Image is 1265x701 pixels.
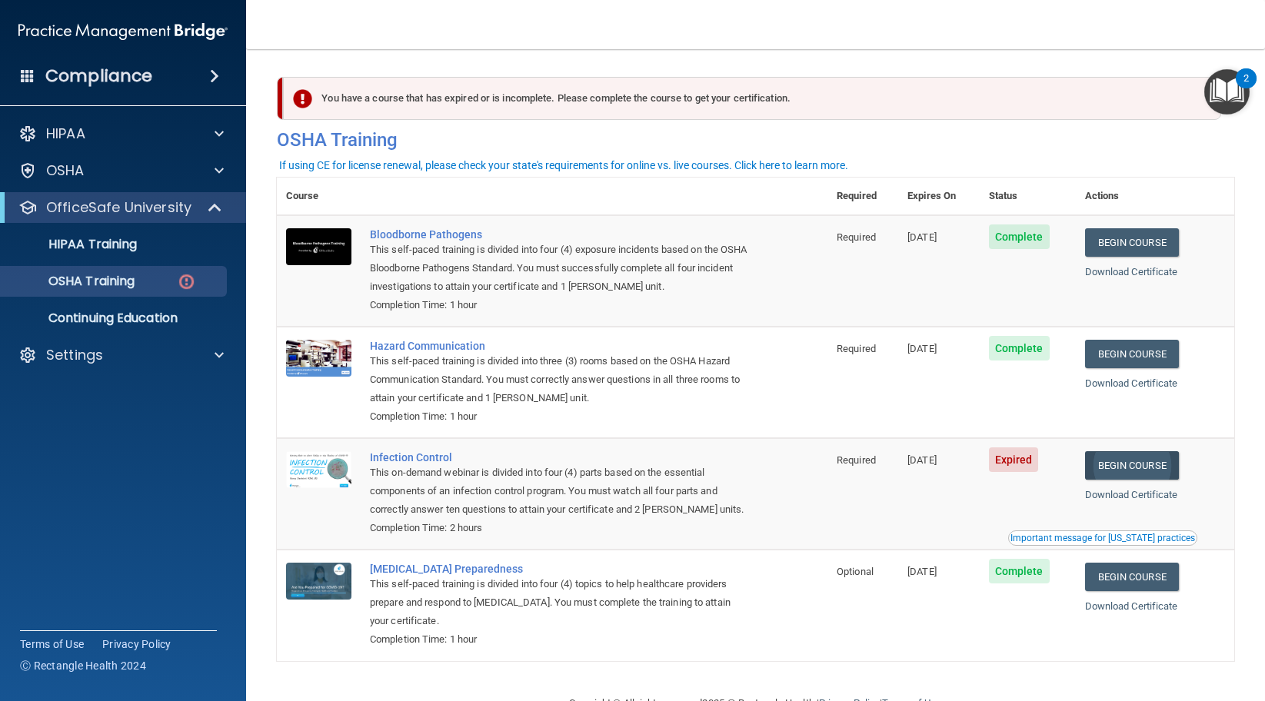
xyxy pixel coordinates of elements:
[827,178,898,215] th: Required
[1085,228,1179,257] a: Begin Course
[370,451,751,463] a: Infection Control
[1085,340,1179,368] a: Begin Course
[907,566,937,577] span: [DATE]
[837,343,876,354] span: Required
[370,519,751,537] div: Completion Time: 2 hours
[989,559,1050,583] span: Complete
[370,228,751,241] a: Bloodborne Pathogens
[10,311,220,326] p: Continuing Education
[1085,377,1178,389] a: Download Certificate
[907,231,937,243] span: [DATE]
[1085,266,1178,277] a: Download Certificate
[277,178,361,215] th: Course
[370,340,751,352] a: Hazard Communication
[46,161,85,180] p: OSHA
[102,636,171,652] a: Privacy Policy
[279,160,848,171] div: If using CE for license renewal, please check your state's requirements for online vs. live cours...
[1204,69,1250,115] button: Open Resource Center, 2 new notifications
[989,336,1050,360] span: Complete
[46,346,103,364] p: Settings
[1243,78,1249,98] div: 2
[989,447,1039,472] span: Expired
[283,77,1221,120] div: You have a course that has expired or is incomplete. Please complete the course to get your certi...
[18,346,224,364] a: Settings
[837,566,874,577] span: Optional
[898,178,980,215] th: Expires On
[370,563,751,575] a: [MEDICAL_DATA] Preparedness
[370,630,751,649] div: Completion Time: 1 hour
[10,237,137,252] p: HIPAA Training
[989,224,1050,249] span: Complete
[1085,489,1178,500] a: Download Certificate
[46,125,85,143] p: HIPAA
[907,454,937,466] span: [DATE]
[370,575,751,630] div: This self-paced training is divided into four (4) topics to help healthcare providers prepare and...
[907,343,937,354] span: [DATE]
[18,16,228,47] img: PMB logo
[277,129,1234,151] h4: OSHA Training
[837,454,876,466] span: Required
[1076,178,1234,215] th: Actions
[18,198,223,217] a: OfficeSafe University
[10,274,135,289] p: OSHA Training
[1008,530,1197,546] button: Read this if you are a dental practitioner in the state of CA
[20,636,84,652] a: Terms of Use
[277,158,851,173] button: If using CE for license renewal, please check your state's requirements for online vs. live cours...
[1085,451,1179,480] a: Begin Course
[837,231,876,243] span: Required
[177,272,196,291] img: danger-circle.6113f641.png
[370,352,751,407] div: This self-paced training is divided into three (3) rooms based on the OSHA Hazard Communication S...
[1085,600,1178,612] a: Download Certificate
[45,65,152,87] h4: Compliance
[46,198,191,217] p: OfficeSafe University
[1010,533,1195,543] div: Important message for [US_STATE] practices
[18,161,224,180] a: OSHA
[1085,563,1179,591] a: Begin Course
[980,178,1076,215] th: Status
[370,241,751,296] div: This self-paced training is divided into four (4) exposure incidents based on the OSHA Bloodborne...
[370,296,751,314] div: Completion Time: 1 hour
[370,463,751,519] div: This on-demand webinar is divided into four (4) parts based on the essential components of an inf...
[293,89,312,108] img: exclamation-circle-solid-danger.72ef9ffc.png
[18,125,224,143] a: HIPAA
[20,658,146,673] span: Ⓒ Rectangle Health 2024
[370,407,751,426] div: Completion Time: 1 hour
